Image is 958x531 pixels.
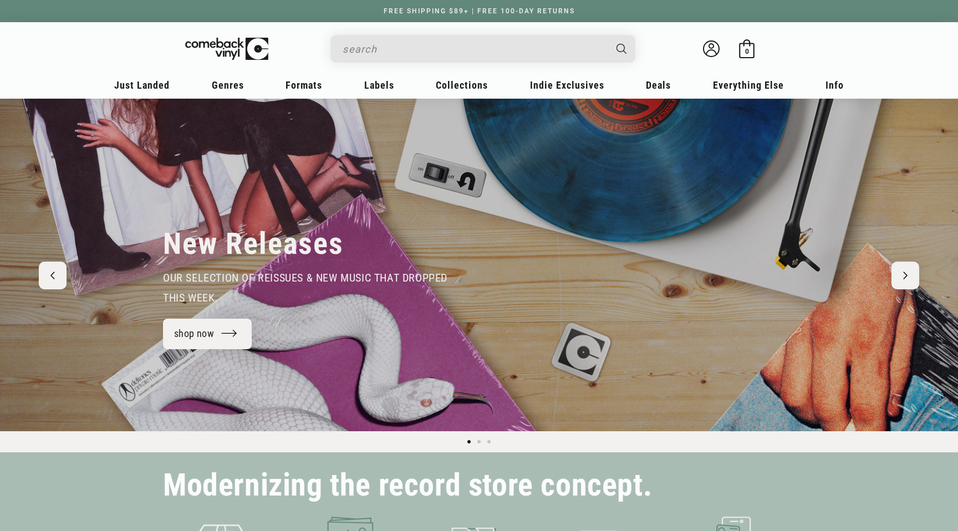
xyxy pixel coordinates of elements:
[286,79,322,91] span: Formats
[163,226,344,262] h2: New Releases
[163,319,252,349] a: shop now
[484,437,494,447] button: Load slide 3 of 3
[343,38,605,60] input: search
[891,262,919,289] button: Next slide
[713,79,784,91] span: Everything Else
[530,79,604,91] span: Indie Exclusives
[163,472,652,498] h2: Modernizing the record store concept.
[163,271,447,304] span: our selection of reissues & new music that dropped this week.
[607,35,637,63] button: Search
[745,47,749,55] span: 0
[464,437,474,447] button: Load slide 1 of 3
[39,262,67,289] button: Previous slide
[646,79,671,91] span: Deals
[364,79,394,91] span: Labels
[114,79,170,91] span: Just Landed
[825,79,844,91] span: Info
[212,79,244,91] span: Genres
[436,79,488,91] span: Collections
[474,437,484,447] button: Load slide 2 of 3
[373,7,586,15] a: FREE SHIPPING $89+ | FREE 100-DAY RETURNS
[330,35,635,63] div: Search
